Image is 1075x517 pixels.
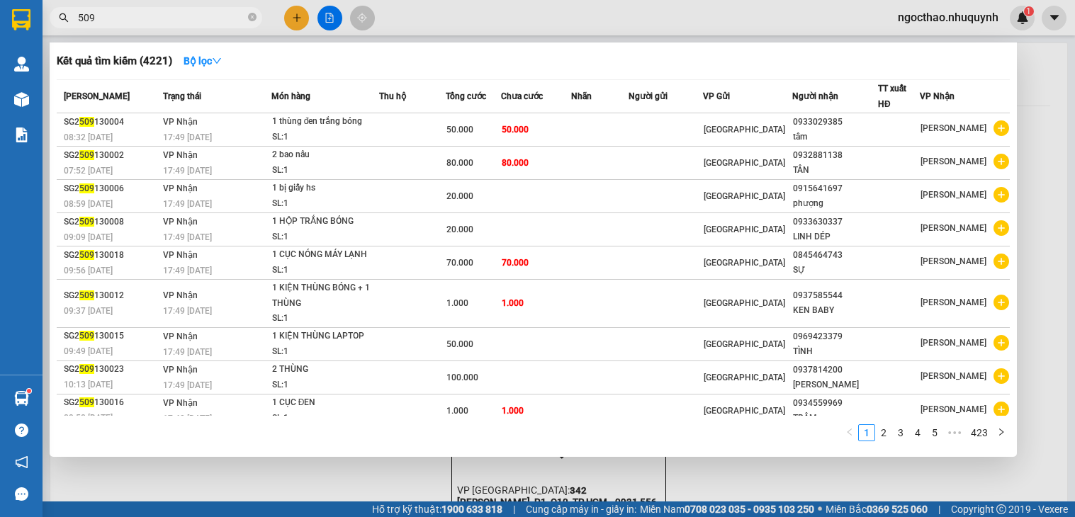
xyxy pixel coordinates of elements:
[272,247,378,263] div: 1 CỤC NÓNG MÁY LẠNH
[446,191,473,201] span: 20.000
[64,362,159,377] div: SG2 130023
[841,424,858,441] button: left
[994,368,1009,384] span: plus-circle
[163,183,198,193] span: VP Nhận
[272,329,378,344] div: 1 KIỆN THÙNG LAPTOP
[943,424,966,441] span: •••
[163,91,201,101] span: Trạng thái
[994,402,1009,417] span: plus-circle
[921,297,986,307] span: [PERSON_NAME]
[793,303,877,318] div: KEN BABY
[793,115,877,130] div: 0933029385
[703,91,730,101] span: VP Gửi
[859,425,874,441] a: 1
[875,424,892,441] li: 2
[502,158,529,168] span: 80.000
[704,406,785,416] span: [GEOGRAPHIC_DATA]
[248,13,257,21] span: close-circle
[446,406,468,416] span: 1.000
[15,487,28,501] span: message
[64,248,159,263] div: SG2 130018
[921,157,986,166] span: [PERSON_NAME]
[172,50,233,72] button: Bộ lọcdown
[993,424,1010,441] li: Next Page
[943,424,966,441] li: Next 5 Pages
[793,181,877,196] div: 0915641697
[841,424,858,441] li: Previous Page
[446,125,473,135] span: 50.000
[163,365,198,375] span: VP Nhận
[79,364,94,374] span: 509
[446,225,473,234] span: 20.000
[921,190,986,200] span: [PERSON_NAME]
[793,329,877,344] div: 0969423379
[163,290,198,300] span: VP Nhận
[272,196,378,212] div: SL: 1
[59,13,69,23] span: search
[997,428,1006,436] span: right
[15,455,28,469] span: notification
[793,263,877,278] div: SỰ
[64,266,113,275] span: 09:56 [DATE]
[272,311,378,326] div: SL: 1
[272,362,378,377] div: 2 THÙNG
[79,183,94,193] span: 509
[502,258,529,268] span: 70.000
[793,130,877,144] div: tâm
[501,91,543,101] span: Chưa cước
[704,339,785,349] span: [GEOGRAPHIC_DATA]
[793,229,877,244] div: LINH DÉP
[79,117,94,127] span: 509
[79,397,94,407] span: 509
[64,148,159,163] div: SG2 130002
[14,92,29,107] img: warehouse-icon
[272,163,378,178] div: SL: 1
[272,411,378,426] div: SL: 1
[79,150,94,160] span: 509
[272,344,378,360] div: SL: 1
[79,217,94,227] span: 509
[793,215,877,229] div: 0933630337
[446,339,473,349] span: 50.000
[994,154,1009,169] span: plus-circle
[704,258,785,268] span: [GEOGRAPHIC_DATA]
[792,91,838,101] span: Người nhận
[926,424,943,441] li: 5
[64,115,159,130] div: SG2 130004
[892,424,909,441] li: 3
[272,377,378,393] div: SL: 1
[64,395,159,410] div: SG2 130016
[272,395,378,411] div: 1 CỤC ĐEN
[921,256,986,266] span: [PERSON_NAME]
[272,114,378,130] div: 1 thùng đen trắng bóng
[64,166,113,176] span: 07:52 [DATE]
[163,331,198,341] span: VP Nhận
[163,166,212,176] span: 17:49 [DATE]
[994,254,1009,269] span: plus-circle
[163,414,212,424] span: 17:49 [DATE]
[793,363,877,377] div: 0937814200
[64,306,113,316] span: 09:37 [DATE]
[272,147,378,163] div: 2 bao nâu
[994,220,1009,236] span: plus-circle
[571,91,592,101] span: Nhãn
[272,229,378,245] div: SL: 1
[927,425,942,441] a: 5
[64,181,159,196] div: SG2 130006
[272,130,378,145] div: SL: 1
[64,215,159,229] div: SG2 130008
[64,380,113,390] span: 10:13 [DATE]
[79,290,94,300] span: 509
[704,158,785,168] span: [GEOGRAPHIC_DATA]
[184,55,222,67] strong: Bộ lọc
[446,91,486,101] span: Tổng cước
[163,306,212,316] span: 17:49 [DATE]
[14,391,29,406] img: warehouse-icon
[271,91,310,101] span: Món hàng
[163,199,212,209] span: 17:49 [DATE]
[78,10,245,25] input: Tìm tên, số ĐT hoặc mã đơn
[163,398,198,408] span: VP Nhận
[12,9,30,30] img: logo-vxr
[163,347,212,357] span: 17:49 [DATE]
[79,331,94,341] span: 509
